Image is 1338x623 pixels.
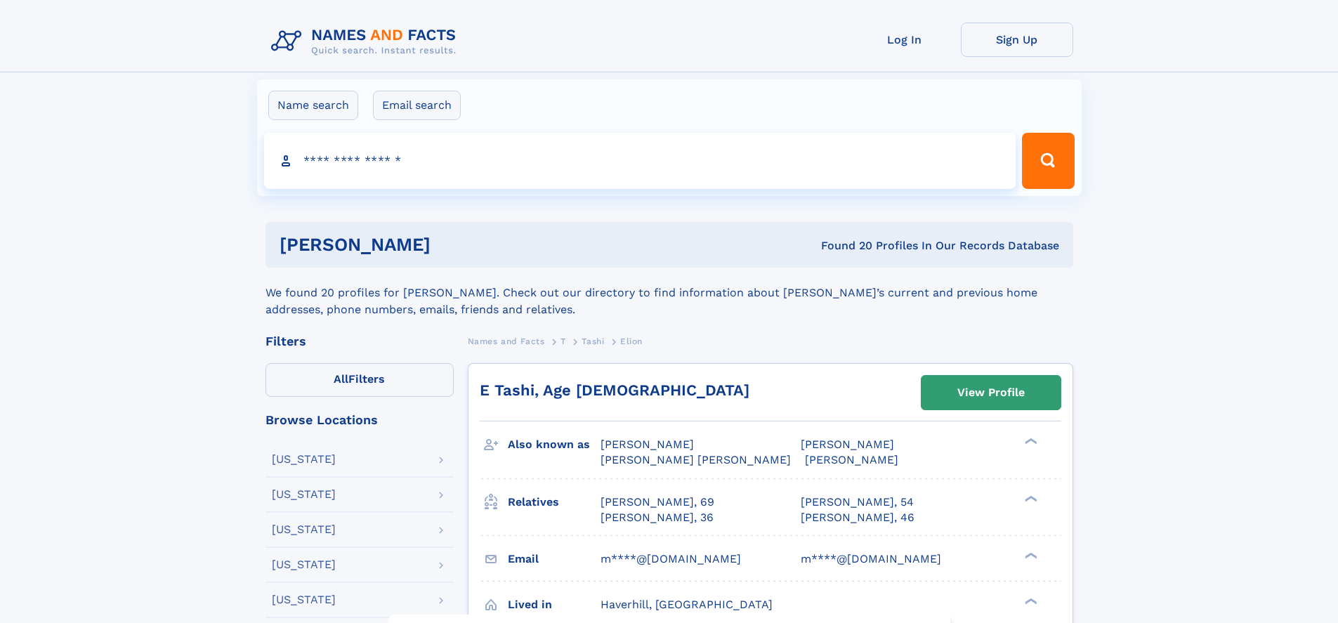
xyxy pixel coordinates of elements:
[272,489,336,500] div: [US_STATE]
[1022,133,1074,189] button: Search Button
[265,22,468,60] img: Logo Names and Facts
[508,593,601,617] h3: Lived in
[601,510,714,525] a: [PERSON_NAME], 36
[582,332,604,350] a: Tashi
[334,372,348,386] span: All
[601,438,694,451] span: [PERSON_NAME]
[601,598,773,611] span: Haverhill, [GEOGRAPHIC_DATA]
[601,494,714,510] a: [PERSON_NAME], 69
[1021,494,1038,503] div: ❯
[801,510,914,525] a: [PERSON_NAME], 46
[272,524,336,535] div: [US_STATE]
[805,453,898,466] span: [PERSON_NAME]
[272,559,336,570] div: [US_STATE]
[480,381,749,399] a: E Tashi, Age [DEMOGRAPHIC_DATA]
[961,22,1073,57] a: Sign Up
[848,22,961,57] a: Log In
[265,335,454,348] div: Filters
[508,433,601,457] h3: Also known as
[560,336,566,346] span: T
[265,363,454,397] label: Filters
[1021,551,1038,560] div: ❯
[801,438,894,451] span: [PERSON_NAME]
[1021,437,1038,446] div: ❯
[268,91,358,120] label: Name search
[1021,596,1038,605] div: ❯
[626,238,1059,254] div: Found 20 Profiles In Our Records Database
[620,336,643,346] span: Elion
[957,376,1025,409] div: View Profile
[921,376,1061,409] a: View Profile
[508,547,601,571] h3: Email
[508,490,601,514] h3: Relatives
[601,453,791,466] span: [PERSON_NAME] [PERSON_NAME]
[373,91,461,120] label: Email search
[560,332,566,350] a: T
[801,494,914,510] a: [PERSON_NAME], 54
[264,133,1016,189] input: search input
[265,268,1073,318] div: We found 20 profiles for [PERSON_NAME]. Check out our directory to find information about [PERSON...
[272,454,336,465] div: [US_STATE]
[272,594,336,605] div: [US_STATE]
[280,236,626,254] h1: [PERSON_NAME]
[468,332,545,350] a: Names and Facts
[265,414,454,426] div: Browse Locations
[582,336,604,346] span: Tashi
